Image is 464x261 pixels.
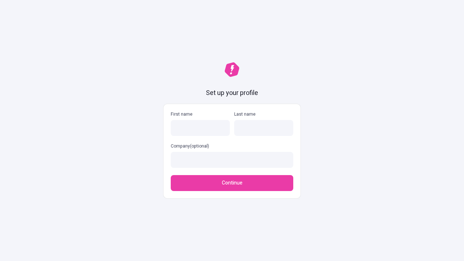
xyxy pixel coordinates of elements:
[190,143,209,149] span: (optional)
[234,120,293,136] input: Last name
[234,111,293,117] p: Last name
[222,179,243,187] span: Continue
[171,143,293,149] p: Company
[171,152,293,168] input: Company(optional)
[206,88,258,98] h1: Set up your profile
[171,111,230,117] p: First name
[171,120,230,136] input: First name
[171,175,293,191] button: Continue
